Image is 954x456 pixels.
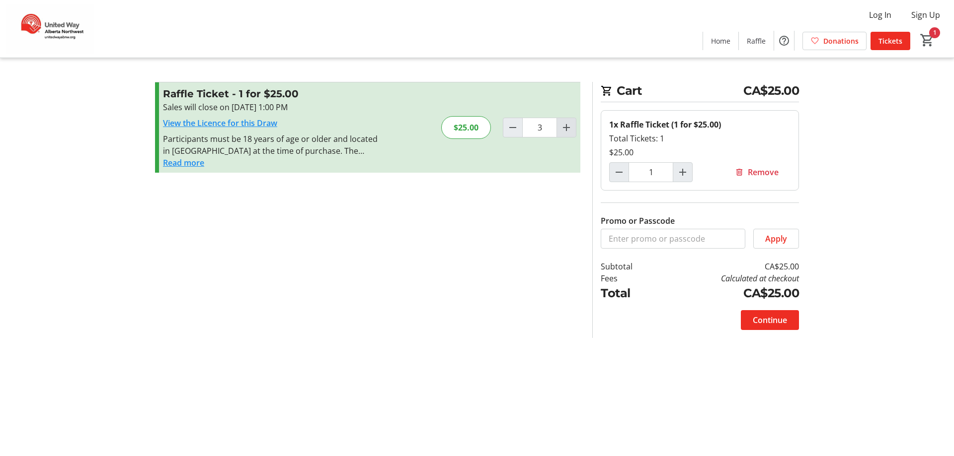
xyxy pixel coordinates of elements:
[878,36,902,46] span: Tickets
[747,36,766,46] span: Raffle
[441,116,491,139] div: $25.00
[609,132,791,144] div: Total Tickets: 1
[163,86,380,101] h3: Raffle Ticket - 1 for $25.00
[673,163,692,182] button: Increment by one
[723,162,791,182] button: Remove
[163,118,277,129] a: View the Licence for this Draw
[739,32,774,50] a: Raffle
[861,7,899,23] button: Log In
[802,32,867,50] a: Donations
[658,261,799,272] td: CA$25.00
[903,7,948,23] button: Sign Up
[503,118,522,137] button: Decrement by one
[869,9,891,21] span: Log In
[711,36,730,46] span: Home
[163,101,380,113] div: Sales will close on [DATE] 1:00 PM
[703,32,738,50] a: Home
[918,31,936,49] button: Cart
[163,133,380,157] div: Participants must be 18 years of age or older and located in [GEOGRAPHIC_DATA] at the time of pur...
[601,284,658,302] td: Total
[601,82,799,102] h2: Cart
[163,157,204,169] button: Read more
[748,166,779,178] span: Remove
[765,233,787,245] span: Apply
[741,310,799,330] button: Continue
[774,31,794,51] button: Help
[6,4,94,54] img: United Way Alberta Northwest's Logo
[911,9,940,21] span: Sign Up
[609,146,791,158] div: $25.00
[753,229,799,249] button: Apply
[601,215,675,227] label: Promo or Passcode
[823,36,859,46] span: Donations
[601,261,658,272] td: Subtotal
[610,163,629,182] button: Decrement by one
[609,119,791,130] div: 1x Raffle Ticket (1 for $25.00)
[871,32,910,50] a: Tickets
[753,314,787,326] span: Continue
[522,118,557,137] input: Raffle Ticket Quantity
[601,272,658,284] td: Fees
[743,82,799,100] span: CA$25.00
[658,272,799,284] td: Calculated at checkout
[629,162,673,182] input: Raffle Ticket (1 for $25.00) Quantity
[557,118,576,137] button: Increment by one
[658,284,799,302] td: CA$25.00
[601,229,745,249] input: Enter promo or passcode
